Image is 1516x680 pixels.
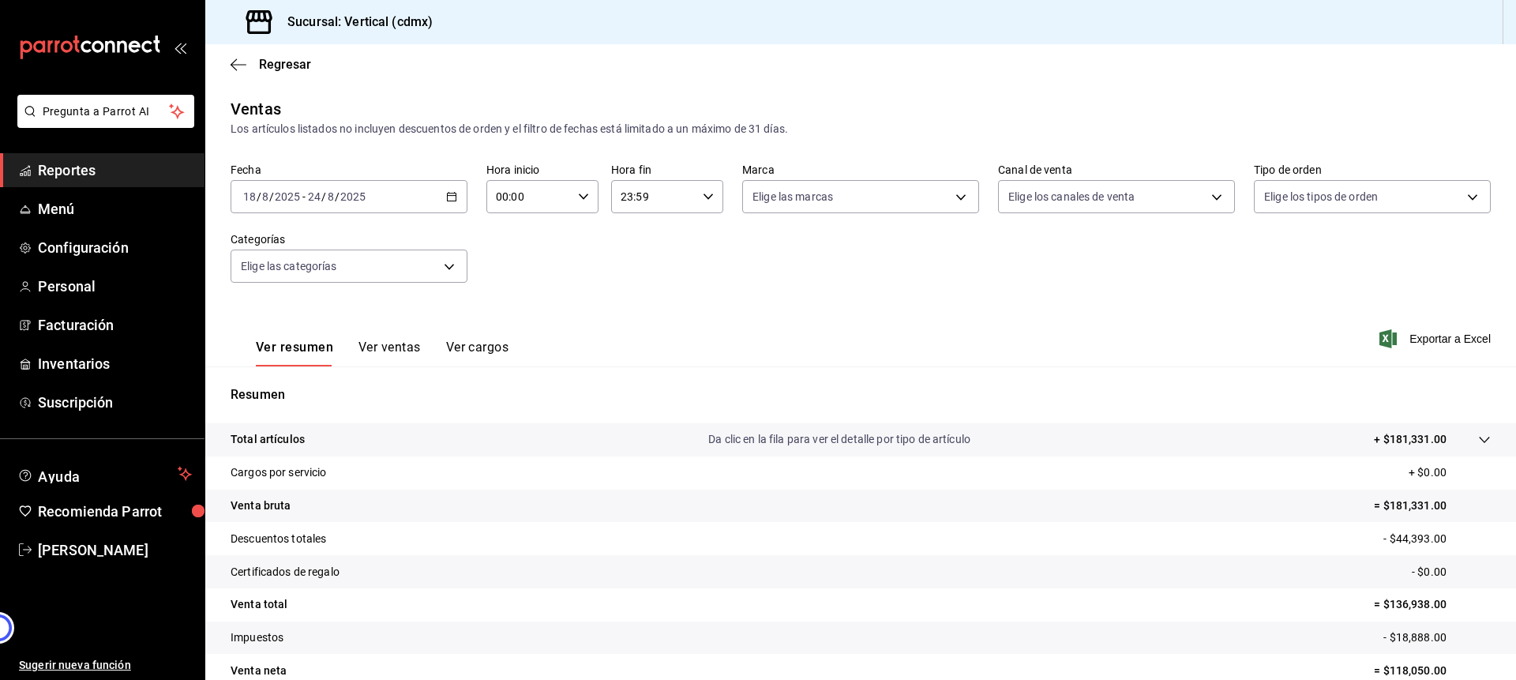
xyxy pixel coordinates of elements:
p: Resumen [231,385,1491,404]
div: Los artículos listados no incluyen descuentos de orden y el filtro de fechas está limitado a un m... [231,121,1491,137]
p: Da clic en la fila para ver el detalle por tipo de artículo [708,431,970,448]
span: / [269,190,274,203]
input: -- [327,190,335,203]
h3: Sucursal: Vertical (cdmx) [275,13,433,32]
span: [PERSON_NAME] [38,539,192,561]
span: / [321,190,326,203]
p: Descuentos totales [231,531,326,547]
span: Inventarios [38,353,192,374]
p: Venta bruta [231,498,291,514]
p: Cargos por servicio [231,464,327,481]
p: Total artículos [231,431,305,448]
span: Personal [38,276,192,297]
label: Categorías [231,234,467,245]
label: Tipo de orden [1254,164,1491,175]
p: Impuestos [231,629,283,646]
label: Hora fin [611,164,723,175]
p: = $181,331.00 [1374,498,1491,514]
button: open_drawer_menu [174,41,186,54]
button: Ver cargos [446,340,509,366]
input: -- [242,190,257,203]
span: - [302,190,306,203]
input: -- [261,190,269,203]
p: Venta total [231,596,287,613]
a: Pregunta a Parrot AI [11,115,194,131]
p: = $136,938.00 [1374,596,1491,613]
p: = $118,050.00 [1374,663,1491,679]
span: Elige las categorías [241,258,337,274]
span: Elige los tipos de orden [1264,189,1378,205]
button: Exportar a Excel [1383,329,1491,348]
span: Regresar [259,57,311,72]
span: Pregunta a Parrot AI [43,103,170,120]
label: Marca [742,164,979,175]
p: + $181,331.00 [1374,431,1447,448]
span: Configuración [38,237,192,258]
span: Elige los canales de venta [1008,189,1135,205]
p: - $18,888.00 [1383,629,1491,646]
span: / [257,190,261,203]
div: navigation tabs [256,340,508,366]
button: Ver resumen [256,340,333,366]
span: Facturación [38,314,192,336]
p: Venta neta [231,663,287,679]
label: Fecha [231,164,467,175]
div: Ventas [231,97,281,121]
label: Hora inicio [486,164,599,175]
button: Regresar [231,57,311,72]
p: - $0.00 [1412,564,1491,580]
span: Elige las marcas [752,189,833,205]
p: + $0.00 [1409,464,1491,481]
p: Certificados de regalo [231,564,340,580]
input: ---- [274,190,301,203]
input: -- [307,190,321,203]
label: Canal de venta [998,164,1235,175]
input: ---- [340,190,366,203]
span: Sugerir nueva función [19,657,192,674]
span: Suscripción [38,392,192,413]
span: Menú [38,198,192,220]
span: Ayuda [38,464,171,483]
button: Ver ventas [358,340,421,366]
button: Pregunta a Parrot AI [17,95,194,128]
span: Recomienda Parrot [38,501,192,522]
span: Reportes [38,160,192,181]
span: / [335,190,340,203]
p: - $44,393.00 [1383,531,1491,547]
